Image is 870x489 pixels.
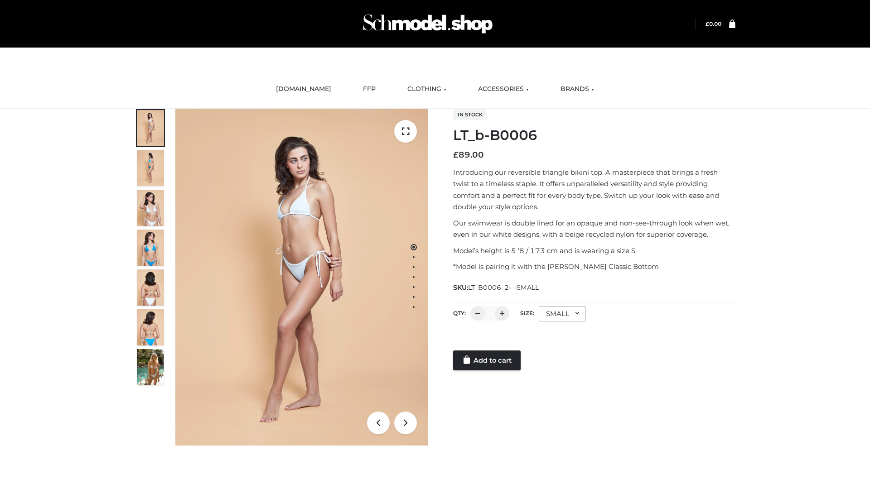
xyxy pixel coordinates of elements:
[453,245,735,257] p: Model’s height is 5 ‘8 / 173 cm and is wearing a size S.
[453,150,459,160] span: £
[137,230,164,266] img: ArielClassicBikiniTop_CloudNine_AzureSky_OW114ECO_4-scaled.jpg
[453,127,735,144] h1: LT_b-B0006
[706,20,709,27] span: £
[453,109,487,120] span: In stock
[453,167,735,213] p: Introducing our reversible triangle bikini top. A masterpiece that brings a fresh twist to a time...
[356,79,382,99] a: FFP
[539,306,586,321] div: SMALL
[468,283,539,292] span: LT_B0006_2-_-SMALL
[453,350,521,370] a: Add to cart
[137,349,164,385] img: Arieltop_CloudNine_AzureSky2.jpg
[706,20,721,27] bdi: 0.00
[137,110,164,146] img: ArielClassicBikiniTop_CloudNine_AzureSky_OW114ECO_1-scaled.jpg
[453,282,540,293] span: SKU:
[137,190,164,226] img: ArielClassicBikiniTop_CloudNine_AzureSky_OW114ECO_3-scaled.jpg
[137,150,164,186] img: ArielClassicBikiniTop_CloudNine_AzureSky_OW114ECO_2-scaled.jpg
[137,269,164,306] img: ArielClassicBikiniTop_CloudNine_AzureSky_OW114ECO_7-scaled.jpg
[471,79,536,99] a: ACCESSORIES
[706,20,721,27] a: £0.00
[360,6,496,42] img: Schmodel Admin 964
[269,79,338,99] a: [DOMAIN_NAME]
[453,310,466,316] label: QTY:
[453,217,735,240] p: Our swimwear is double lined for an opaque and non-see-through look when wet, even in our white d...
[401,79,453,99] a: CLOTHING
[554,79,601,99] a: BRANDS
[137,309,164,345] img: ArielClassicBikiniTop_CloudNine_AzureSky_OW114ECO_8-scaled.jpg
[175,109,428,446] img: ArielClassicBikiniTop_CloudNine_AzureSky_OW114ECO_1
[520,310,534,316] label: Size:
[453,150,484,160] bdi: 89.00
[453,261,735,273] p: *Model is pairing it with the [PERSON_NAME] Classic Bottom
